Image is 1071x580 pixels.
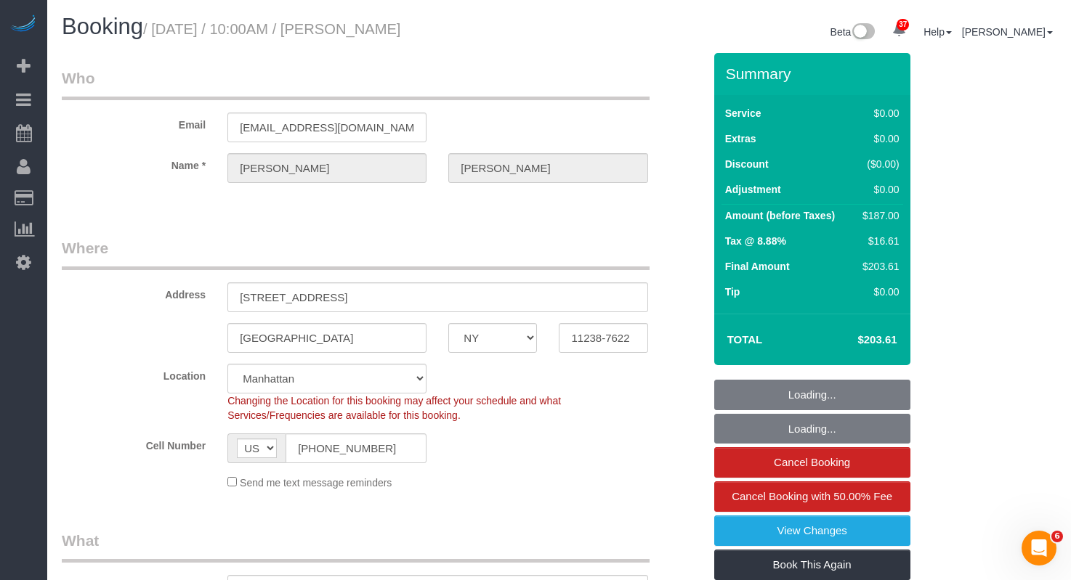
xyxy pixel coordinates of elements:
div: $0.00 [857,106,899,121]
span: Changing the Location for this booking may affect your schedule and what Services/Frequencies are... [227,395,561,421]
label: Discount [725,157,769,171]
a: Book This Again [714,550,910,580]
div: $0.00 [857,285,899,299]
small: / [DATE] / 10:00AM / [PERSON_NAME] [143,21,400,37]
div: $16.61 [857,234,899,248]
span: Cancel Booking with 50.00% Fee [732,490,892,502]
label: Service [725,106,761,121]
input: Last Name [448,153,647,183]
h3: Summary [726,65,903,82]
label: Location [51,364,217,383]
label: Extras [725,131,756,146]
label: Final Amount [725,259,790,274]
label: Address [51,282,217,302]
span: Send me text message reminders [240,477,392,489]
img: Automaid Logo [9,15,38,35]
a: Beta [830,26,876,38]
iframe: Intercom live chat [1022,531,1056,565]
span: 6 [1051,531,1063,542]
label: Amount (before Taxes) [725,208,835,223]
legend: Who [62,68,650,100]
h4: $203.61 [814,334,897,346]
label: Cell Number [51,433,217,453]
a: 37 [885,15,913,46]
div: $0.00 [857,182,899,197]
legend: What [62,530,650,563]
div: $203.61 [857,259,899,274]
a: Cancel Booking with 50.00% Fee [714,481,910,512]
div: ($0.00) [857,157,899,171]
span: 37 [897,19,909,30]
label: Tax @ 8.88% [725,234,786,248]
div: $0.00 [857,131,899,146]
a: Cancel Booking [714,447,910,478]
input: City [227,323,427,353]
img: New interface [851,23,875,42]
label: Adjustment [725,182,781,197]
strong: Total [727,333,763,346]
label: Name * [51,153,217,173]
div: $187.00 [857,208,899,223]
input: Cell Number [286,433,427,463]
a: [PERSON_NAME] [962,26,1053,38]
input: Zip Code [559,323,647,353]
input: First Name [227,153,427,183]
label: Email [51,113,217,132]
label: Tip [725,285,740,299]
a: Help [924,26,952,38]
a: View Changes [714,515,910,546]
input: Email [227,113,427,142]
span: Booking [62,14,143,39]
legend: Where [62,237,650,270]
